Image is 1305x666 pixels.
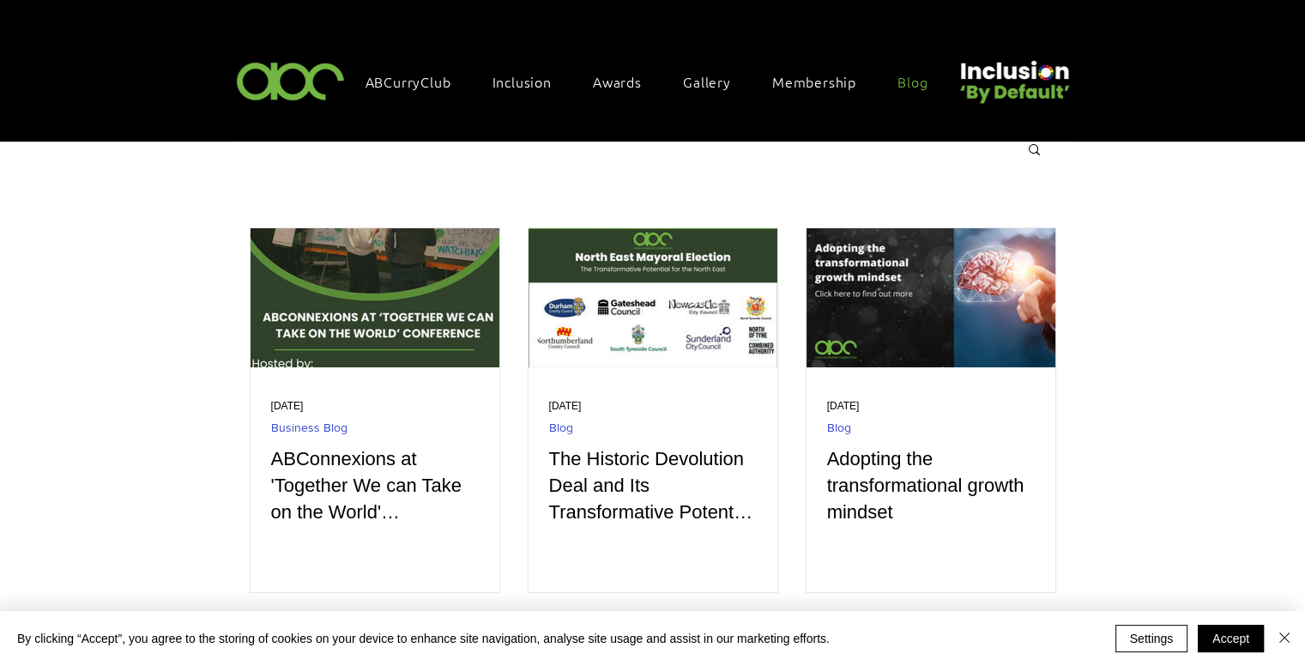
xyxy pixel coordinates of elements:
[250,227,500,368] img: ABConnexions at 'Together We can Take on the World' Conference
[1274,625,1295,652] button: Close
[827,421,851,435] a: Blog
[584,64,668,100] div: Awards
[889,64,953,100] a: Blog
[1198,625,1264,652] button: Accept
[954,46,1072,106] img: Untitled design (22).png
[271,400,304,412] span: Nov 15, 2024
[772,72,856,91] span: Membership
[366,72,451,91] span: ABCurryClub
[271,446,479,525] a: ABConnexions at 'Together We can Take on the World' Conference
[357,64,954,100] nav: Site
[827,446,1035,525] a: Adopting the transformational growth mindset
[1026,142,1042,160] div: Search
[549,400,582,412] span: Apr 26, 2024
[271,421,347,435] a: Business Blog
[17,631,830,646] span: By clicking “Accept”, you agree to the storing of cookies on your device to enhance site navigati...
[683,72,731,91] span: Gallery
[232,55,350,106] img: ABC-Logo-Blank-Background-01-01-2.png
[764,64,882,100] a: Membership
[484,64,577,100] div: Inclusion
[827,400,860,412] span: May 25, 2022
[806,227,1056,368] img: Adopting the transformational growth mindset
[549,446,757,525] a: The Historic Devolution Deal and Its Transformative Potential for the [GEOGRAPHIC_DATA]
[492,72,552,91] span: Inclusion
[357,64,477,100] a: ABCurryClub
[1115,625,1188,652] button: Settings
[897,72,927,91] span: Blog
[549,421,573,435] a: Blog
[1274,627,1295,648] img: Close
[593,72,642,91] span: Awards
[528,227,778,368] img: The Historic Devolution Deal and Its Transformative Potential for the North East
[674,64,757,100] a: Gallery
